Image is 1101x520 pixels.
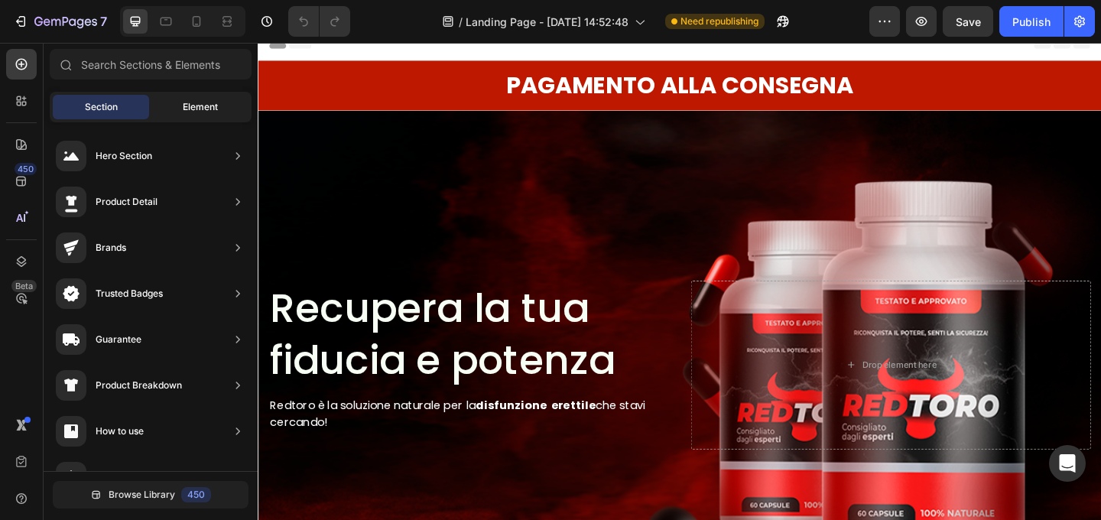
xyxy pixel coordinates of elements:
[466,14,628,30] span: Landing Page - [DATE] 14:52:48
[15,163,37,175] div: 450
[96,148,152,164] div: Hero Section
[459,14,463,30] span: /
[181,487,211,502] div: 450
[96,240,126,255] div: Brands
[999,6,1064,37] button: Publish
[85,100,118,114] span: Section
[1049,445,1086,482] div: Open Intercom Messenger
[53,481,248,509] button: Browse Library450
[680,15,758,28] span: Need republishing
[50,49,252,80] input: Search Sections & Elements
[11,280,37,292] div: Beta
[96,332,141,347] div: Guarantee
[183,100,218,114] span: Element
[109,488,175,502] span: Browse Library
[96,378,182,393] div: Product Breakdown
[6,6,114,37] button: 7
[658,344,739,356] div: Drop element here
[258,43,1101,520] iframe: Design area
[96,194,158,210] div: Product Detail
[96,470,150,485] div: Testimonials
[96,424,144,439] div: How to use
[943,6,993,37] button: Save
[96,286,163,301] div: Trusted Badges
[956,15,981,28] span: Save
[100,12,107,31] p: 7
[288,6,350,37] div: Undo/Redo
[1012,14,1051,30] div: Publish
